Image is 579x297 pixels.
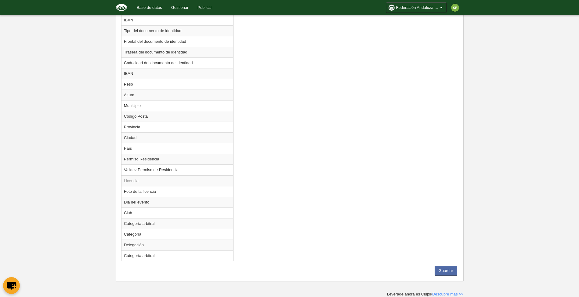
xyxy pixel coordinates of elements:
[121,154,233,164] td: Permiso Residencia
[121,57,233,68] td: Caducidad del documento de identidad
[451,4,459,12] img: c2l6ZT0zMHgzMCZmcz05JnRleHQ9U0YmYmc9N2NiMzQy.png
[389,5,395,11] img: OaPSKd2Ae47e.30x30.jpg
[121,250,233,261] td: Categoría arbitral
[386,2,447,13] a: Federación Andaluza de Fútbol Americano
[121,36,233,47] td: Frontal del documento de identidad
[121,164,233,175] td: Validez Permiso de Residencia
[121,111,233,122] td: Código Postal
[121,240,233,250] td: Delegación
[121,47,233,57] td: Trasera del documento de identidad
[432,292,464,296] a: Descubre más >>
[121,229,233,240] td: Categoría
[121,122,233,132] td: Provincia
[121,175,233,186] td: Licencia
[121,197,233,207] td: Dia del evento
[121,79,233,90] td: Peso
[435,266,457,276] button: Guardar
[121,90,233,100] td: Altura
[121,186,233,197] td: Foto de la licencia
[121,100,233,111] td: Municipio
[116,4,127,11] img: Federación Andaluza de Fútbol Americano
[121,68,233,79] td: IBAN
[121,207,233,218] td: Club
[387,291,464,297] div: Leverade ahora es Clupik
[121,218,233,229] td: Categoría arbitral
[121,25,233,36] td: Tipo del documento de identidad
[121,15,233,25] td: IBAN
[121,132,233,143] td: Ciudad
[3,277,20,294] button: chat-button
[396,5,439,11] span: Federación Andaluza de Fútbol Americano
[121,143,233,154] td: País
